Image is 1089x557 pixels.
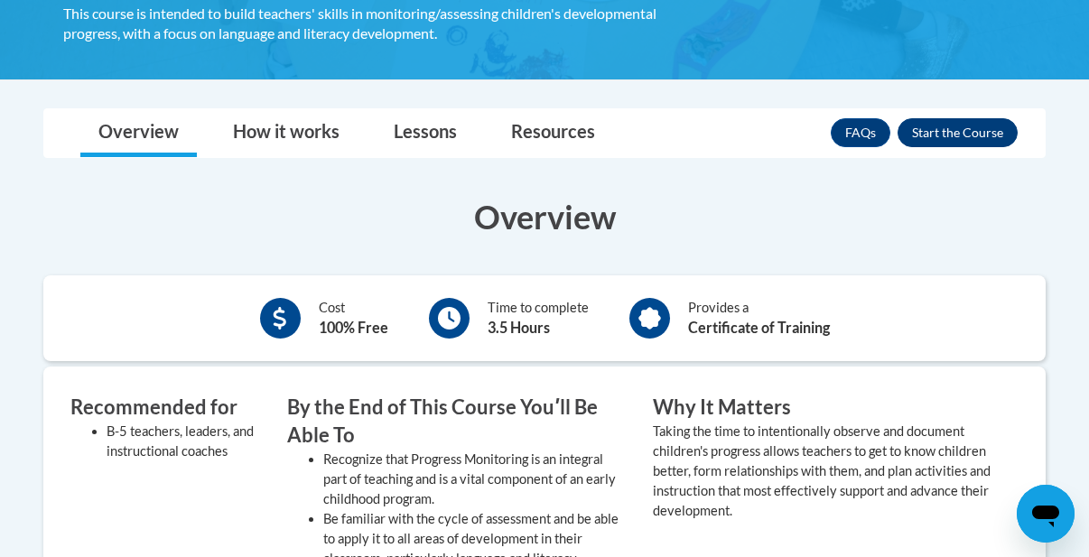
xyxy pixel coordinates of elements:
li: Recognize that Progress Monitoring is an integral part of teaching and is a vital component of an... [323,450,626,509]
h3: By the End of This Course Youʹll Be Able To [287,394,626,450]
a: Overview [80,109,197,157]
a: Lessons [376,109,475,157]
b: 100% Free [319,319,388,336]
h3: Overview [43,194,1046,239]
div: Time to complete [488,298,589,339]
h3: Recommended for [70,394,260,422]
b: Certificate of Training [688,319,830,336]
button: Enroll [898,118,1018,147]
b: 3.5 Hours [488,319,550,336]
a: Resources [493,109,613,157]
div: This course is intended to build teachers' skills in monitoring/assessing children's developmenta... [63,4,686,43]
a: FAQs [831,118,890,147]
div: Provides a [688,298,830,339]
h3: Why It Matters [653,394,991,422]
iframe: Button to launch messaging window [1017,485,1075,543]
div: Cost [319,298,388,339]
li: B-5 teachers, leaders, and instructional coaches [107,422,260,461]
a: How it works [215,109,358,157]
value: Taking the time to intentionally observe and document children's progress allows teachers to get ... [653,423,991,518]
